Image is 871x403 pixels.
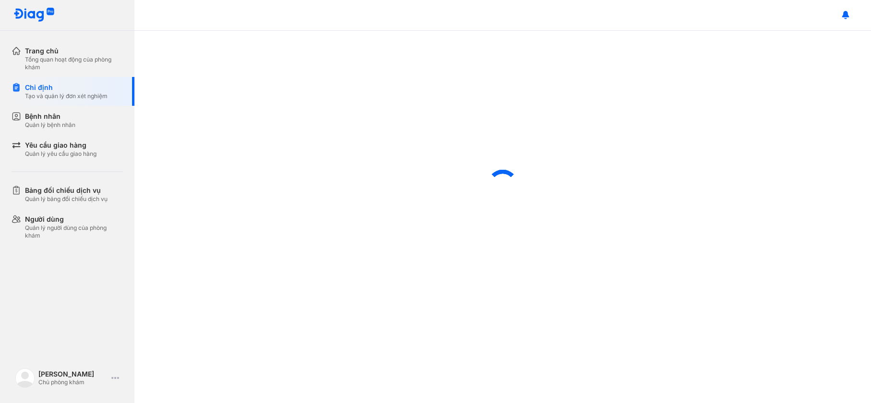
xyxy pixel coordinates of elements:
[25,56,123,71] div: Tổng quan hoạt động của phòng khám
[25,140,97,150] div: Yêu cầu giao hàng
[25,214,123,224] div: Người dùng
[15,368,35,388] img: logo
[25,150,97,158] div: Quản lý yêu cầu giao hàng
[25,186,108,195] div: Bảng đối chiếu dịch vụ
[38,378,108,386] div: Chủ phòng khám
[25,195,108,203] div: Quản lý bảng đối chiếu dịch vụ
[25,46,123,56] div: Trang chủ
[38,370,108,378] div: [PERSON_NAME]
[25,224,123,239] div: Quản lý người dùng của phòng khám
[25,121,75,129] div: Quản lý bệnh nhân
[13,8,55,23] img: logo
[25,112,75,121] div: Bệnh nhân
[25,83,108,92] div: Chỉ định
[25,92,108,100] div: Tạo và quản lý đơn xét nghiệm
